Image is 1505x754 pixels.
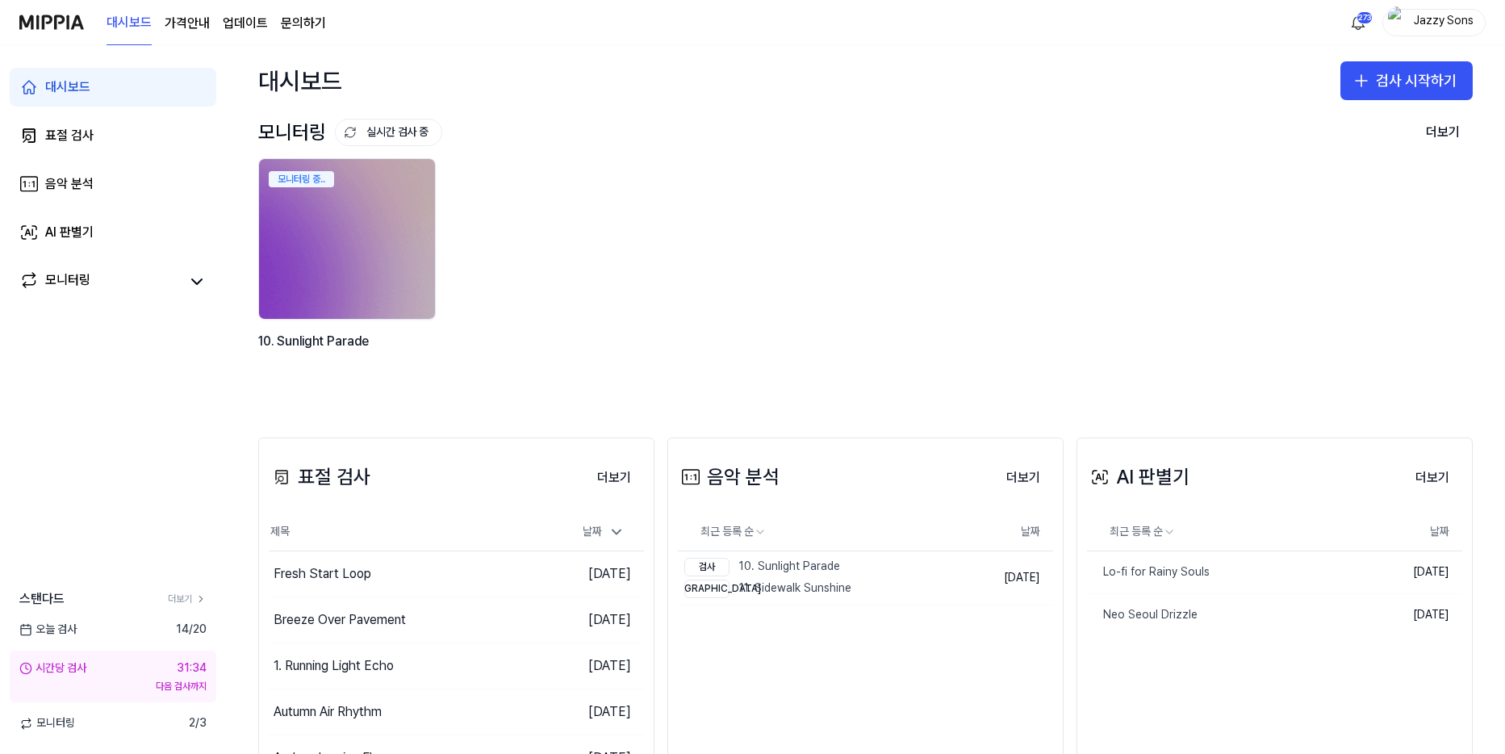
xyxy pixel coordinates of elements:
div: 표절 검사 [269,462,370,492]
div: [DEMOGRAPHIC_DATA] [684,580,730,598]
div: Neo Seoul Drizzle [1087,607,1198,623]
div: 음악 분석 [45,174,94,194]
div: 모니터링 [45,270,90,293]
div: Lo-fi for Rainy Souls [1087,564,1210,580]
a: 대시보드 [107,1,152,45]
img: backgroundIamge [259,159,435,319]
div: 날짜 [576,519,631,545]
td: [DATE] [550,551,644,597]
div: 31:34 [177,660,207,677]
span: 스탠다드 [19,589,65,609]
span: 2 / 3 [189,715,207,731]
div: 모니터링 [258,117,442,148]
div: Fresh Start Loop [274,564,371,584]
div: Autumn Air Rhythm [274,702,382,722]
div: 대시보드 [45,77,90,97]
div: Jazzy Sons [1412,13,1475,31]
a: Neo Seoul Drizzle [1087,594,1369,636]
button: profileJazzy Sons [1382,9,1486,36]
a: 검사10. Sunlight Parade[DEMOGRAPHIC_DATA]11. Sidewalk Sunshine [678,551,978,605]
td: [DATE] [1369,593,1462,635]
th: 제목 [269,513,550,551]
a: 업데이트 [223,14,268,33]
td: [DATE] [550,689,644,735]
a: 문의하기 [281,14,326,33]
a: 모니터링 [19,270,181,293]
div: 모니터링 중.. [269,171,334,187]
button: 검사 시작하기 [1340,61,1473,100]
a: AI 판별기 [10,213,216,252]
td: [DATE] [550,643,644,689]
td: [DATE] [978,551,1053,605]
span: 14 / 20 [176,622,207,638]
a: Lo-fi for Rainy Souls [1087,551,1369,593]
span: 오늘 검사 [19,622,77,638]
a: 더보기 [1403,460,1462,494]
div: AI 판별기 [45,223,94,242]
a: 더보기 [168,593,207,606]
div: Breeze Over Pavement [274,610,406,630]
div: 10. Sunlight Parade [684,558,851,576]
a: 대시보드 [10,68,216,107]
button: 가격안내 [165,14,210,33]
div: 음악 분석 [678,462,780,492]
img: 알림 [1348,13,1368,32]
div: 273 [1357,11,1373,24]
img: profile [1388,6,1407,39]
td: [DATE] [1369,551,1462,594]
span: 모니터링 [19,715,75,731]
td: [DATE] [550,597,644,643]
button: 더보기 [1403,462,1462,494]
div: AI 판별기 [1087,462,1189,492]
div: 1. Running Light Echo [274,656,394,676]
div: 10. Sunlight Parade [258,331,439,372]
th: 날짜 [978,513,1053,551]
a: 음악 분석 [10,165,216,203]
div: 표절 검사 [45,126,94,145]
button: 알림273 [1345,10,1371,36]
div: 11. Sidewalk Sunshine [684,580,851,598]
button: 더보기 [584,462,644,494]
button: 실시간 검사 중 [335,119,442,146]
div: 대시보드 [258,61,342,100]
a: 더보기 [584,460,644,494]
div: 검사 [684,558,730,576]
a: 더보기 [993,460,1053,494]
div: 시간당 검사 [19,660,86,677]
a: 표절 검사 [10,116,216,155]
button: 더보기 [993,462,1053,494]
a: 모니터링 중..backgroundIamge10. Sunlight Parade [258,158,439,389]
button: 더보기 [1413,116,1473,149]
div: 다음 검사까지 [19,680,207,693]
th: 날짜 [1369,513,1462,551]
